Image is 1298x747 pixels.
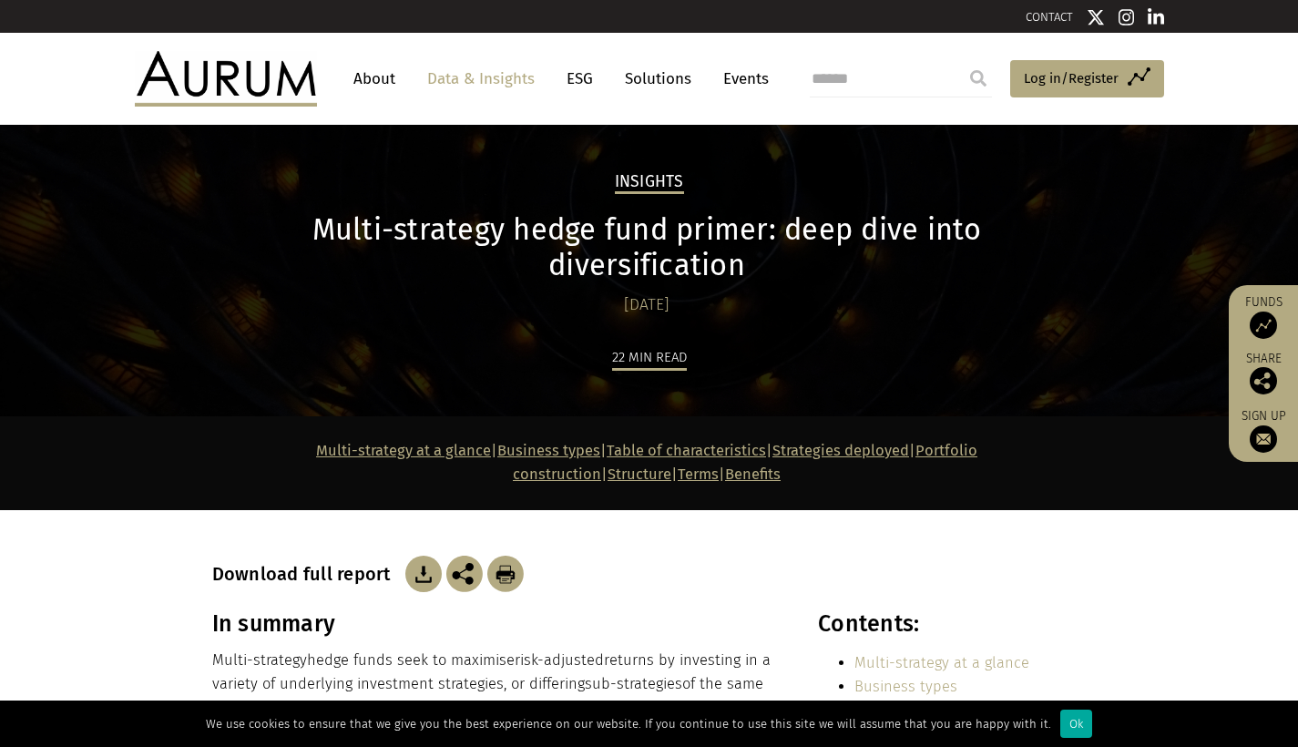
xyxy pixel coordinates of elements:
[212,651,307,669] span: Multi-strategy
[515,651,604,669] span: risk-adjusted
[1060,710,1092,738] div: Ok
[446,556,483,592] img: Share this post
[678,466,719,483] a: Terms
[1238,408,1289,453] a: Sign up
[719,466,725,483] strong: |
[772,442,909,459] a: Strategies deployed
[585,675,682,692] span: sub-strategies
[607,442,766,459] a: Table of characteristics
[135,51,317,106] img: Aurum
[1148,8,1164,26] img: Linkedin icon
[714,62,769,96] a: Events
[1119,8,1135,26] img: Instagram icon
[405,556,442,592] img: Download Article
[616,62,700,96] a: Solutions
[212,610,779,638] h3: In summary
[1010,60,1164,98] a: Log in/Register
[1026,10,1073,24] a: CONTACT
[1238,294,1289,339] a: Funds
[960,60,996,97] input: Submit
[316,442,491,459] a: Multi-strategy at a glance
[725,466,781,483] a: Benefits
[212,563,401,585] h3: Download full report
[316,442,977,483] strong: | | | | | |
[497,442,600,459] a: Business types
[344,62,404,96] a: About
[818,610,1081,638] h3: Contents:
[1024,67,1119,89] span: Log in/Register
[418,62,544,96] a: Data & Insights
[854,654,1029,671] a: Multi-strategy at a glance
[1250,312,1277,339] img: Access Funds
[1087,8,1105,26] img: Twitter icon
[212,212,1082,283] h1: Multi-strategy hedge fund primer: deep dive into diversification
[612,346,687,371] div: 22 min read
[608,466,671,483] a: Structure
[1250,425,1277,453] img: Sign up to our newsletter
[1250,367,1277,394] img: Share this post
[487,556,524,592] img: Download Article
[854,678,957,695] a: Business types
[212,292,1082,318] div: [DATE]
[557,62,602,96] a: ESG
[1238,353,1289,394] div: Share
[615,172,684,194] h2: Insights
